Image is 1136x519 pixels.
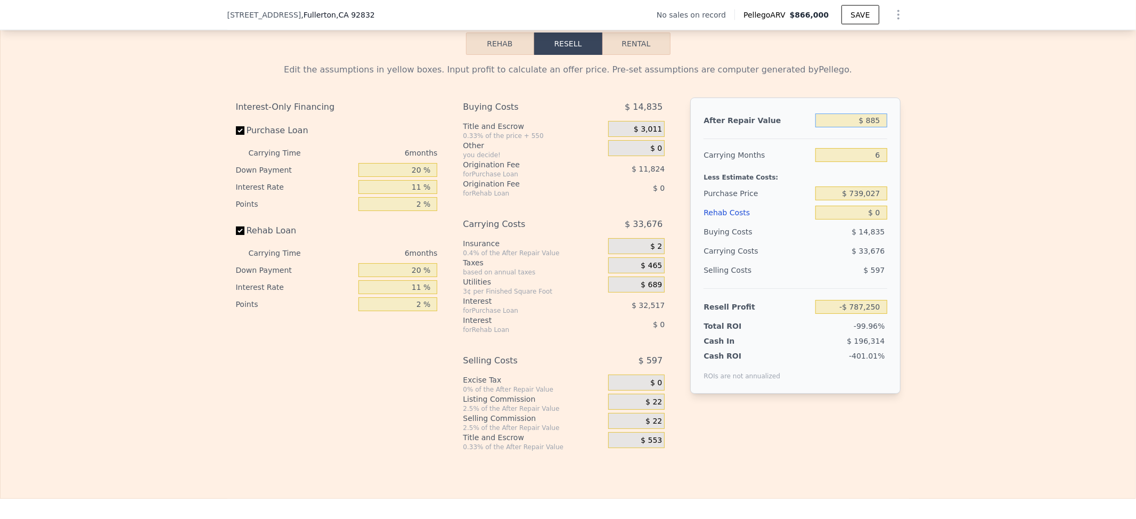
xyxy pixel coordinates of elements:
[704,321,770,331] div: Total ROI
[236,296,355,313] div: Points
[463,432,604,443] div: Title and Escrow
[236,279,355,296] div: Interest Rate
[704,336,770,346] div: Cash In
[463,238,604,249] div: Insurance
[322,245,438,262] div: 6 months
[602,33,671,55] button: Rental
[463,159,582,170] div: Origination Fee
[863,266,885,274] span: $ 597
[534,33,602,55] button: Resell
[236,226,244,235] input: Rehab Loan
[463,424,604,432] div: 2.5% of the After Repair Value
[463,326,582,334] div: for Rehab Loan
[463,257,604,268] div: Taxes
[463,249,604,257] div: 0.4% of the After Repair Value
[704,361,780,380] div: ROIs are not annualized
[463,98,582,117] div: Buying Costs
[463,385,604,394] div: 0% of the After Repair Value
[625,215,663,234] span: $ 33,676
[463,351,582,370] div: Selling Costs
[704,261,811,280] div: Selling Costs
[463,277,604,287] div: Utilities
[463,287,604,296] div: 3¢ per Finished Square Foot
[463,413,604,424] div: Selling Commission
[236,121,355,140] label: Purchase Loan
[657,10,734,20] div: No sales on record
[249,144,318,161] div: Carrying Time
[463,189,582,198] div: for Rehab Loan
[641,261,662,271] span: $ 465
[650,144,662,153] span: $ 0
[236,221,355,240] label: Rehab Loan
[704,165,887,184] div: Less Estimate Costs:
[463,394,604,404] div: Listing Commission
[463,140,604,151] div: Other
[463,375,604,385] div: Excise Tax
[653,184,665,192] span: $ 0
[463,296,582,306] div: Interest
[463,121,604,132] div: Title and Escrow
[463,132,604,140] div: 0.33% of the price + 550
[641,436,662,445] span: $ 553
[322,144,438,161] div: 6 months
[854,322,885,330] span: -99.96%
[236,262,355,279] div: Down Payment
[849,352,885,360] span: -401.01%
[236,161,355,179] div: Down Payment
[463,179,582,189] div: Origination Fee
[463,404,604,413] div: 2.5% of the After Repair Value
[632,301,665,310] span: $ 32,517
[852,247,885,255] span: $ 33,676
[463,215,582,234] div: Carrying Costs
[463,315,582,326] div: Interest
[704,222,811,241] div: Buying Costs
[645,417,662,426] span: $ 22
[888,4,909,26] button: Show Options
[650,378,662,388] span: $ 0
[463,170,582,179] div: for Purchase Loan
[847,337,885,345] span: $ 196,314
[463,268,604,277] div: based on annual taxes
[336,11,375,19] span: , CA 92832
[236,196,355,213] div: Points
[634,125,662,134] span: $ 3,011
[704,297,811,317] div: Resell Profit
[236,98,438,117] div: Interest-Only Financing
[463,151,604,159] div: you decide!
[236,179,355,196] div: Interest Rate
[704,145,811,165] div: Carrying Months
[704,241,770,261] div: Carrying Costs
[625,98,663,117] span: $ 14,835
[790,11,829,19] span: $866,000
[466,33,534,55] button: Rehab
[704,184,811,203] div: Purchase Price
[852,228,885,236] span: $ 14,835
[463,443,604,451] div: 0.33% of the After Repair Value
[650,242,662,252] span: $ 2
[632,165,665,173] span: $ 11,824
[704,111,811,130] div: After Repair Value
[236,63,901,76] div: Edit the assumptions in yellow boxes. Input profit to calculate an offer price. Pre-set assumptio...
[645,398,662,407] span: $ 22
[743,10,790,20] span: Pellego ARV
[236,126,244,135] input: Purchase Loan
[653,320,665,329] span: $ 0
[227,10,301,20] span: [STREET_ADDRESS]
[704,351,780,361] div: Cash ROI
[639,351,663,370] span: $ 597
[841,5,879,25] button: SAVE
[249,245,318,262] div: Carrying Time
[463,306,582,315] div: for Purchase Loan
[641,280,662,290] span: $ 689
[704,203,811,222] div: Rehab Costs
[301,10,375,20] span: , Fullerton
